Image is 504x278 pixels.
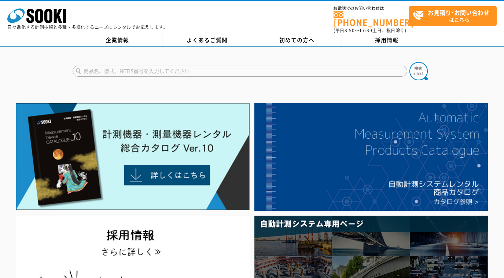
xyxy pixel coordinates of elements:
[342,35,432,46] a: 採用情報
[413,7,496,25] span: はこちら
[359,27,372,34] span: 17:30
[73,66,407,77] input: 商品名、型式、NETIS番号を入力してください
[428,8,489,17] strong: お見積り･お問い合わせ
[409,62,428,80] img: btn_search.png
[252,35,342,46] a: 初めての方へ
[73,35,162,46] a: 企業情報
[409,6,497,26] a: お見積り･お問い合わせはこちら
[7,25,168,29] p: 日々進化する計測技術と多種・多様化するニーズにレンタルでお応えします。
[334,27,406,34] span: (平日 ～ 土日、祝日除く)
[334,11,409,26] a: [PHONE_NUMBER]
[334,6,409,11] span: お電話でのお問い合わせは
[279,36,314,44] span: 初めての方へ
[254,103,488,211] img: 自動計測システムカタログ
[162,35,252,46] a: よくあるご質問
[345,27,355,34] span: 8:50
[16,103,250,210] img: Catalog Ver10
